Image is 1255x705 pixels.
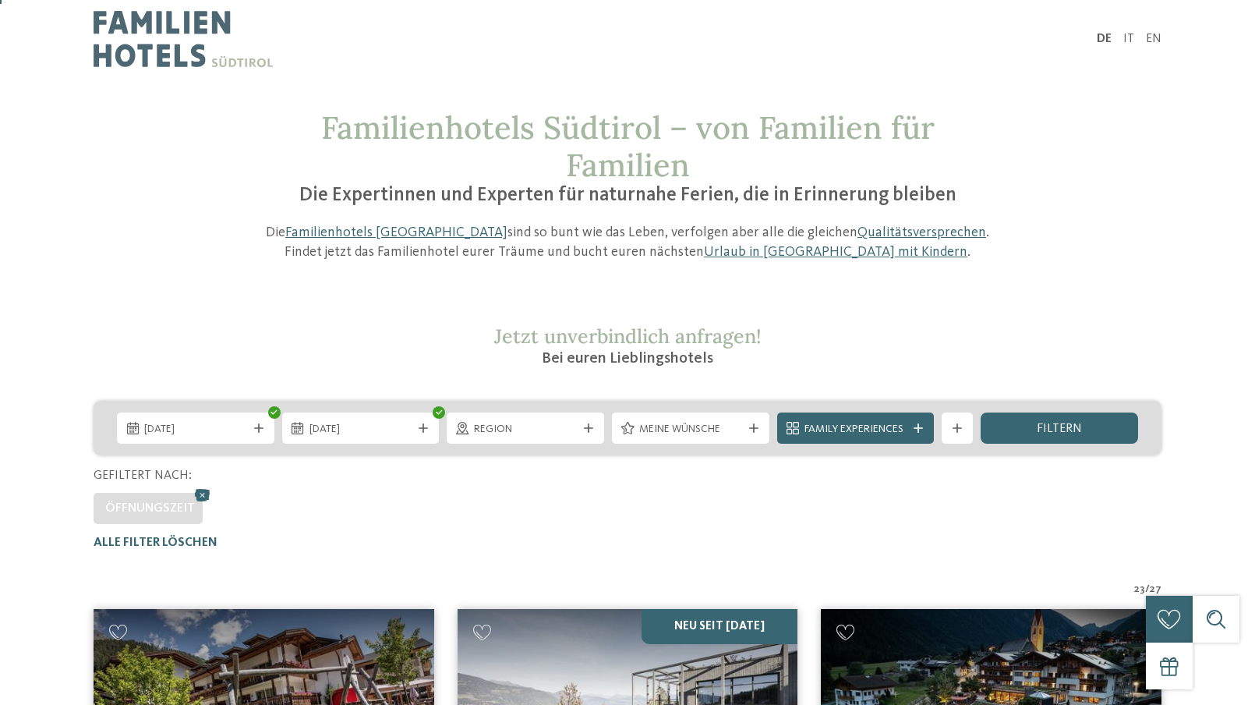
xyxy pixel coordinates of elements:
[542,351,713,367] span: Bei euren Lieblingshotels
[309,422,412,438] span: [DATE]
[94,537,217,549] span: Alle Filter löschen
[1134,582,1145,597] span: 23
[639,422,742,438] span: Meine Wünsche
[474,422,577,438] span: Region
[285,225,507,239] a: Familienhotels [GEOGRAPHIC_DATA]
[257,223,998,262] p: Die sind so bunt wie das Leben, verfolgen aber alle die gleichen . Findet jetzt das Familienhotel...
[1150,582,1161,597] span: 27
[299,186,956,205] span: Die Expertinnen und Experten für naturnahe Ferien, die in Erinnerung bleiben
[494,324,762,349] span: Jetzt unverbindlich anfragen!
[1037,423,1082,435] span: filtern
[94,469,192,482] span: Gefiltert nach:
[321,108,935,185] span: Familienhotels Südtirol – von Familien für Familien
[105,502,195,515] span: Öffnungszeit
[1146,33,1161,45] a: EN
[1097,33,1112,45] a: DE
[144,422,247,438] span: [DATE]
[704,245,967,259] a: Urlaub in [GEOGRAPHIC_DATA] mit Kindern
[804,422,907,438] span: Family Experiences
[1145,582,1150,597] span: /
[1123,33,1134,45] a: IT
[857,225,986,239] a: Qualitätsversprechen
